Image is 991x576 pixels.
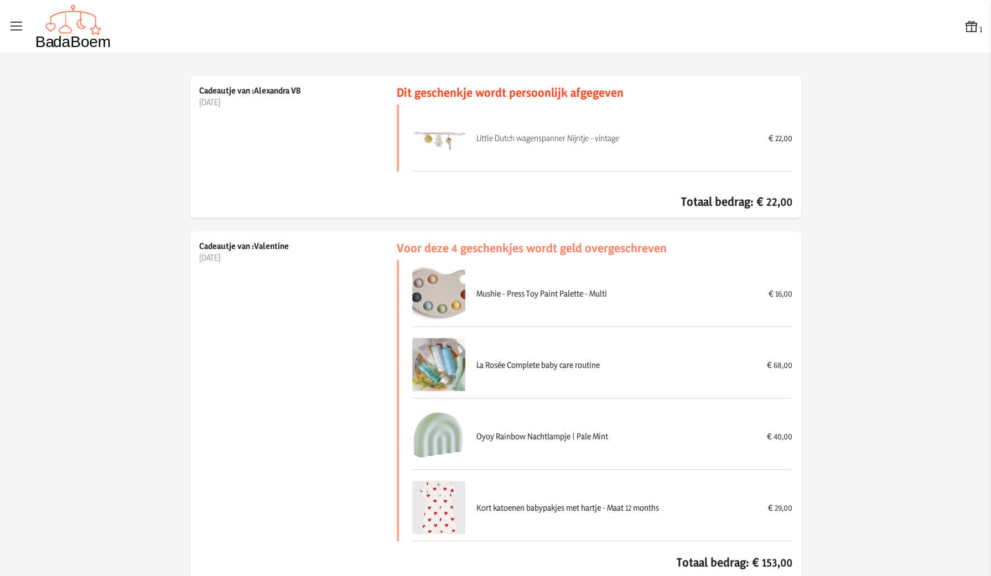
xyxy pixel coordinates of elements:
div: € 68,00 [766,359,792,371]
div: Oyoy Rainbow Nachtlampje | Pale Mint [476,430,756,442]
div: € 16,00 [768,288,792,299]
p: Cadeautje van :Valentine [199,240,397,252]
div: € 22,00 [768,132,792,144]
p: [DATE] [199,96,397,108]
p: [DATE] [199,252,397,263]
p: Totaal bedrag: € 153,00 [397,554,792,570]
div: La Rosée Complete baby care routine [476,359,756,371]
img: Mushie - Press Toy Paint Palette - Multi [412,267,465,320]
img: Badaboem [35,4,111,49]
img: Kort katoenen babypakjes met hartje - Maat 12 months [412,481,465,534]
button: 1 [964,19,982,35]
div: Little Dutch wagenspanner Nijntje - vintage [476,132,757,144]
p: Totaal bedrag: € 22,00 [397,194,792,209]
img: La Rosée Complete baby care routine [412,338,465,391]
h3: Voor deze 4 geschenkjes wordt geld overgeschreven [397,240,792,256]
img: Oyoy Rainbow Nachtlampje | Pale Mint [412,409,465,463]
h3: Dit geschenkje wordt persoonlijk afgegeven [397,85,792,100]
div: Mushie - Press Toy Paint Palette - Multi [476,288,757,299]
div: € 29,00 [767,502,792,513]
img: Little Dutch wagenspanner Nijntje - vintage [412,111,465,164]
div: Kort katoenen babypakjes met hartje - Maat 12 months [476,502,757,513]
div: € 40,00 [766,430,792,442]
p: Cadeautje van :Alexandra VB [199,85,397,96]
